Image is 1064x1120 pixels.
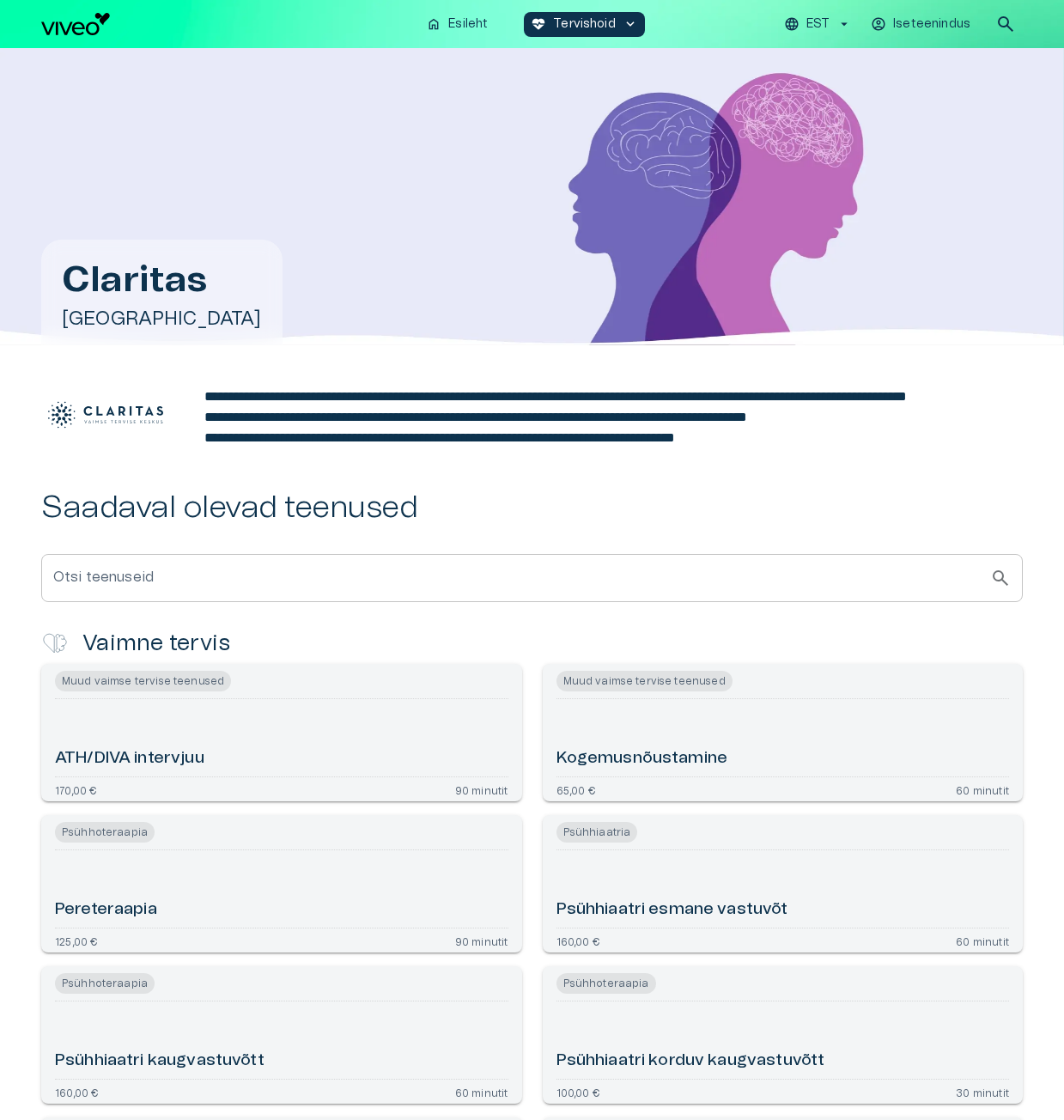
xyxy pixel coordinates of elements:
[55,1087,98,1097] p: 160,00 €
[524,12,645,37] button: ecg_heartTervishoidkeyboard_arrow_down
[553,15,616,33] p: Tervishoid
[956,1087,1009,1097] p: 30 minutit
[556,973,656,994] span: Psühhoteraapia
[55,671,231,691] span: Muud vaimse tervise teenused
[556,784,595,794] p: 65,00 €
[41,389,170,441] img: Claritas logo
[41,664,522,801] a: Navigate to ATH/DIVA intervjuu
[556,822,638,843] span: Psühhiaatria
[556,1050,825,1073] h6: Psühhiaatri korduv kaugvastuvõtt
[556,935,599,946] p: 160,00 €
[448,15,488,33] p: Esileht
[623,16,638,32] span: keyboard_arrow_down
[956,935,1009,946] p: 60 minutit
[419,12,496,37] button: homeEsileht
[531,16,546,32] span: ecg_heart
[455,935,508,946] p: 90 minutit
[455,1087,508,1097] p: 60 minutit
[62,307,262,332] h5: [GEOGRAPHIC_DATA]
[41,815,522,953] a: Navigate to Pereteraapia
[995,14,1016,34] span: search
[556,671,733,691] span: Muud vaimse tervise teenused
[55,1050,264,1073] h6: Psühhiaatri kaugvastuvõtt
[806,15,830,33] p: EST
[55,822,155,843] span: Psühhoteraapia
[868,12,975,37] button: Iseteenindus
[55,747,204,770] h6: ATH/DIVA intervjuu
[204,387,907,448] div: editable markdown
[62,260,262,300] h1: Claritas
[543,664,1024,801] a: Navigate to Kogemusnõustamine
[41,966,522,1104] a: Navigate to Psühhiaatri kaugvastuvõtt
[893,15,970,33] p: Iseteenindus
[41,13,412,35] a: Navigate to homepage
[556,898,788,922] h6: Psühhiaatri esmane vastuvõt
[55,898,157,922] h6: Pereteraapia
[55,973,155,994] span: Psühhoteraapia
[82,630,230,657] h4: Vaimne tervis
[55,935,97,946] p: 125,00 €
[956,784,1009,794] p: 60 minutit
[543,966,1024,1104] a: Navigate to Psühhiaatri korduv kaugvastuvõtt
[556,1087,599,1097] p: 100,00 €
[543,815,1024,953] a: Navigate to Psühhiaatri esmane vastuvõt
[556,747,728,770] h6: Kogemusnõustamine
[990,568,1011,588] span: search
[41,490,1023,527] h2: Saadaval olevad teenused
[426,16,441,32] span: home
[988,7,1023,41] button: open search modal
[455,784,508,794] p: 90 minutit
[781,12,854,37] button: EST
[55,784,96,794] p: 170,00 €
[41,13,110,35] img: Viveo logo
